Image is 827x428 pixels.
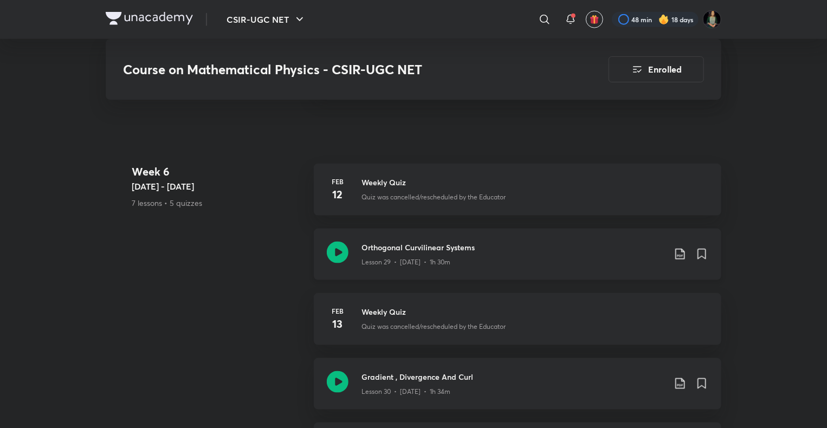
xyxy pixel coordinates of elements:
[327,316,348,332] h4: 13
[314,358,721,423] a: Gradient , Divergence And CurlLesson 30 • [DATE] • 1h 34m
[361,322,506,332] p: Quiz was cancelled/rescheduled by the Educator
[361,306,708,317] h3: Weekly Quiz
[590,15,599,24] img: avatar
[327,306,348,316] h6: Feb
[220,9,313,30] button: CSIR-UGC NET
[361,371,665,382] h3: Gradient , Divergence And Curl
[123,62,547,77] h3: Course on Mathematical Physics - CSIR-UGC NET
[132,197,305,209] p: 7 lessons • 5 quizzes
[361,177,708,188] h3: Weekly Quiz
[609,56,704,82] button: Enrolled
[314,164,721,229] a: Feb12Weekly QuizQuiz was cancelled/rescheduled by the Educator
[327,186,348,203] h4: 12
[314,229,721,293] a: Orthogonal Curvilinear SystemsLesson 29 • [DATE] • 1h 30m
[361,257,450,267] p: Lesson 29 • [DATE] • 1h 30m
[361,387,450,397] p: Lesson 30 • [DATE] • 1h 34m
[132,180,305,193] h5: [DATE] - [DATE]
[586,11,603,28] button: avatar
[327,177,348,186] h6: Feb
[361,242,665,253] h3: Orthogonal Curvilinear Systems
[658,14,669,25] img: streak
[314,293,721,358] a: Feb13Weekly QuizQuiz was cancelled/rescheduled by the Educator
[132,164,305,180] h4: Week 6
[703,10,721,29] img: Vamakshi Sharma
[106,12,193,28] a: Company Logo
[106,12,193,25] img: Company Logo
[361,192,506,202] p: Quiz was cancelled/rescheduled by the Educator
